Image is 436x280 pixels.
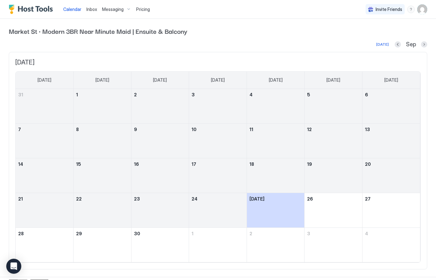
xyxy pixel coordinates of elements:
[307,92,310,97] span: 5
[134,92,137,97] span: 2
[16,228,73,239] a: September 28, 2025
[76,231,82,236] span: 29
[16,193,74,227] td: September 21, 2025
[16,89,73,100] a: August 31, 2025
[18,196,23,201] span: 21
[365,92,368,97] span: 6
[305,89,362,124] td: September 5, 2025
[192,92,195,97] span: 3
[74,123,131,158] td: September 8, 2025
[307,161,312,167] span: 19
[153,77,167,83] span: [DATE]
[263,72,289,89] a: Thursday
[362,193,420,205] a: September 27, 2025
[74,89,131,100] a: September 1, 2025
[249,231,252,236] span: 2
[16,158,73,170] a: September 14, 2025
[74,227,131,262] td: September 29, 2025
[407,6,415,13] div: menu
[362,123,420,158] td: September 13, 2025
[247,89,305,100] a: September 4, 2025
[192,127,197,132] span: 10
[131,193,189,205] a: September 23, 2025
[378,72,404,89] a: Saturday
[247,193,305,227] td: September 25, 2025
[305,158,362,193] td: September 19, 2025
[247,89,305,124] td: September 4, 2025
[365,127,370,132] span: 13
[362,89,420,100] a: September 6, 2025
[31,72,58,89] a: Sunday
[16,227,74,262] td: September 28, 2025
[189,193,247,205] a: September 24, 2025
[362,158,420,170] a: September 20, 2025
[18,92,23,97] span: 31
[189,123,247,158] td: September 10, 2025
[406,41,416,48] span: Sep
[320,72,346,89] a: Friday
[74,228,131,239] a: September 29, 2025
[136,7,150,12] span: Pricing
[189,124,247,135] a: September 10, 2025
[192,161,196,167] span: 17
[189,227,247,262] td: October 1, 2025
[247,158,305,170] a: September 18, 2025
[16,158,74,193] td: September 14, 2025
[305,89,362,100] a: September 5, 2025
[395,41,401,48] button: Previous month
[74,193,131,205] a: September 22, 2025
[9,5,56,14] div: Host Tools Logo
[307,231,310,236] span: 3
[247,158,305,193] td: September 18, 2025
[269,77,283,83] span: [DATE]
[305,193,362,205] a: September 26, 2025
[375,41,390,48] button: [DATE]
[16,89,74,124] td: August 31, 2025
[189,158,247,170] a: September 17, 2025
[189,193,247,227] td: September 24, 2025
[247,123,305,158] td: September 11, 2025
[131,227,189,262] td: September 30, 2025
[305,228,362,239] a: October 3, 2025
[6,259,21,274] div: Open Intercom Messenger
[74,89,131,124] td: September 1, 2025
[365,161,371,167] span: 20
[249,127,253,132] span: 11
[76,196,82,201] span: 22
[189,158,247,193] td: September 17, 2025
[102,7,124,12] span: Messaging
[376,7,402,12] span: Invite Friends
[305,193,362,227] td: September 26, 2025
[247,193,305,205] a: September 25, 2025
[134,127,137,132] span: 9
[305,124,362,135] a: September 12, 2025
[131,89,189,124] td: September 2, 2025
[63,6,81,13] a: Calendar
[63,7,81,12] span: Calendar
[9,26,427,36] span: Market St · Modern 3BR Near Minute Maid | Ensuite & Balcony
[362,158,420,193] td: September 20, 2025
[38,77,51,83] span: [DATE]
[326,77,340,83] span: [DATE]
[247,124,305,135] a: September 11, 2025
[384,77,398,83] span: [DATE]
[134,161,139,167] span: 16
[76,161,81,167] span: 15
[86,6,97,13] a: Inbox
[365,231,368,236] span: 4
[131,158,189,170] a: September 16, 2025
[131,193,189,227] td: September 23, 2025
[249,196,264,201] span: [DATE]
[365,196,371,201] span: 27
[362,227,420,262] td: October 4, 2025
[421,41,427,48] button: Next month
[16,193,73,205] a: September 21, 2025
[362,124,420,135] a: September 13, 2025
[86,7,97,12] span: Inbox
[192,231,193,236] span: 1
[247,227,305,262] td: October 2, 2025
[131,124,189,135] a: September 9, 2025
[18,161,23,167] span: 14
[305,227,362,262] td: October 3, 2025
[189,89,247,124] td: September 3, 2025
